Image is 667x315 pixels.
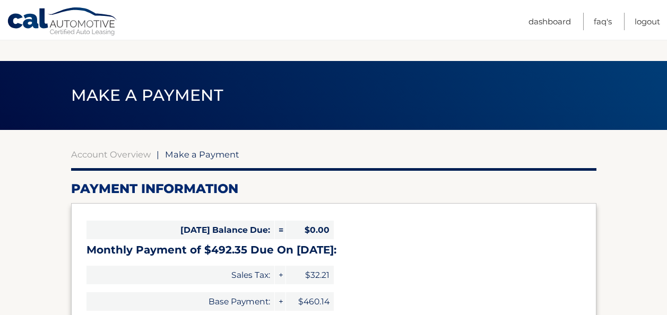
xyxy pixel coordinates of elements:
span: [DATE] Balance Due: [86,221,274,239]
span: $460.14 [286,292,334,311]
span: = [275,221,285,239]
span: $32.21 [286,266,334,284]
span: Base Payment: [86,292,274,311]
a: Dashboard [529,13,571,30]
h2: Payment Information [71,181,596,197]
span: | [157,149,159,160]
h3: Monthly Payment of $492.35 Due On [DATE]: [86,243,581,257]
span: $0.00 [286,221,334,239]
span: Sales Tax: [86,266,274,284]
span: Make a Payment [165,149,239,160]
span: Make a Payment [71,85,223,105]
a: Account Overview [71,149,151,160]
a: FAQ's [594,13,612,30]
span: + [275,292,285,311]
a: Cal Automotive [7,7,118,38]
span: + [275,266,285,284]
a: Logout [635,13,660,30]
